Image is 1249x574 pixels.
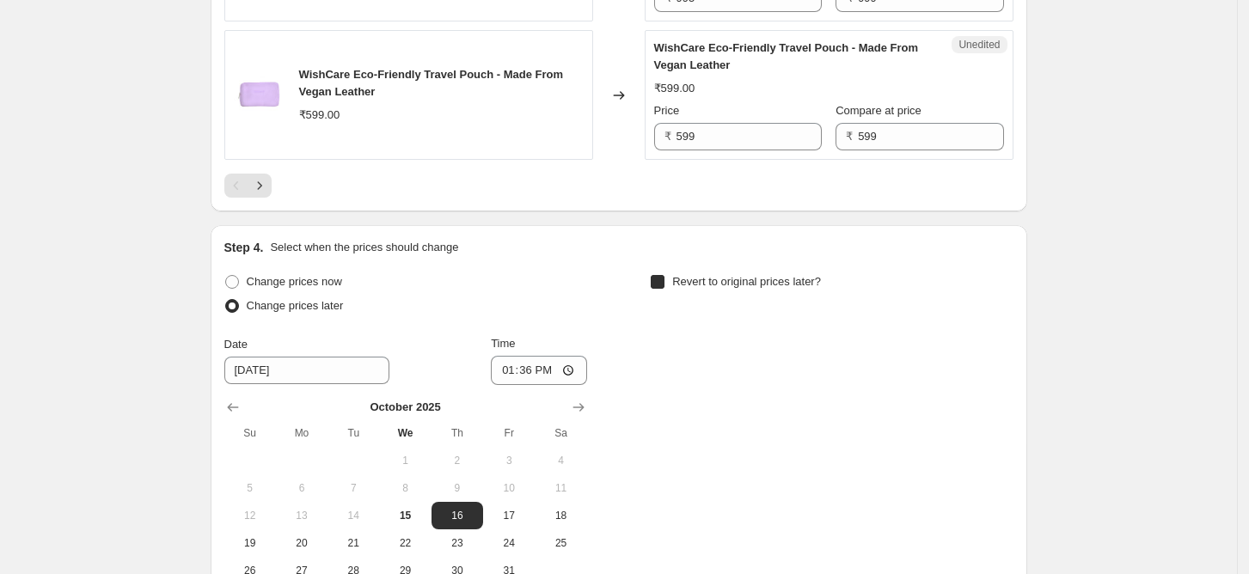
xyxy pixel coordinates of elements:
span: 18 [542,509,579,522]
div: ₹599.00 [299,107,340,124]
span: Compare at price [836,104,921,117]
span: 2 [438,454,476,467]
span: Su [231,426,269,440]
button: Saturday October 18 2025 [535,502,586,529]
span: 3 [490,454,528,467]
button: Sunday October 19 2025 [224,529,276,557]
button: Tuesday October 14 2025 [328,502,379,529]
span: Change prices later [247,299,344,312]
th: Wednesday [379,419,431,447]
span: WishCare Eco-Friendly Travel Pouch - Made From Vegan Leather [654,41,919,71]
span: 19 [231,536,269,550]
div: ₹599.00 [654,80,695,97]
span: 14 [334,509,372,522]
button: Today Wednesday October 15 2025 [379,502,431,529]
span: 13 [283,509,321,522]
button: Monday October 20 2025 [276,529,328,557]
button: Show next month, November 2025 [566,395,591,419]
span: 15 [386,509,424,522]
button: Sunday October 5 2025 [224,474,276,502]
p: Select when the prices should change [270,239,458,256]
th: Friday [483,419,535,447]
button: Sunday October 12 2025 [224,502,276,529]
span: 17 [490,509,528,522]
button: Wednesday October 8 2025 [379,474,431,502]
button: Saturday October 4 2025 [535,447,586,474]
span: Th [438,426,476,440]
span: 16 [438,509,476,522]
input: 10/15/2025 [224,357,389,384]
span: 8 [386,481,424,495]
button: Next [248,174,272,198]
span: Time [491,337,515,350]
span: Date [224,338,248,351]
span: 12 [231,509,269,522]
th: Monday [276,419,328,447]
button: Show previous month, September 2025 [221,395,245,419]
span: Change prices now [247,275,342,288]
span: 22 [386,536,424,550]
h2: Step 4. [224,239,264,256]
span: 5 [231,481,269,495]
button: Friday October 17 2025 [483,502,535,529]
button: Friday October 10 2025 [483,474,535,502]
input: 12:00 [491,356,587,385]
button: Saturday October 25 2025 [535,529,586,557]
span: ₹ [664,130,671,143]
span: 11 [542,481,579,495]
span: 24 [490,536,528,550]
span: Unedited [958,38,1000,52]
button: Wednesday October 1 2025 [379,447,431,474]
th: Saturday [535,419,586,447]
th: Tuesday [328,419,379,447]
button: Saturday October 11 2025 [535,474,586,502]
nav: Pagination [224,174,272,198]
button: Monday October 6 2025 [276,474,328,502]
span: Tu [334,426,372,440]
button: Tuesday October 7 2025 [328,474,379,502]
button: Friday October 3 2025 [483,447,535,474]
button: Monday October 13 2025 [276,502,328,529]
button: Wednesday October 22 2025 [379,529,431,557]
span: 7 [334,481,372,495]
span: 10 [490,481,528,495]
span: Fr [490,426,528,440]
span: WishCare Eco-Friendly Travel Pouch - Made From Vegan Leather [299,68,564,98]
span: 20 [283,536,321,550]
span: 23 [438,536,476,550]
th: Sunday [224,419,276,447]
span: 4 [542,454,579,467]
span: We [386,426,424,440]
span: 25 [542,536,579,550]
span: 9 [438,481,476,495]
span: Price [654,104,680,117]
span: Revert to original prices later? [672,275,821,288]
img: newpouch_80x.jpg [234,70,285,121]
button: Thursday October 16 2025 [432,502,483,529]
span: 1 [386,454,424,467]
th: Thursday [432,419,483,447]
span: Sa [542,426,579,440]
span: 21 [334,536,372,550]
span: 6 [283,481,321,495]
button: Thursday October 2 2025 [432,447,483,474]
span: ₹ [846,130,853,143]
button: Thursday October 23 2025 [432,529,483,557]
button: Friday October 24 2025 [483,529,535,557]
button: Tuesday October 21 2025 [328,529,379,557]
button: Thursday October 9 2025 [432,474,483,502]
span: Mo [283,426,321,440]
